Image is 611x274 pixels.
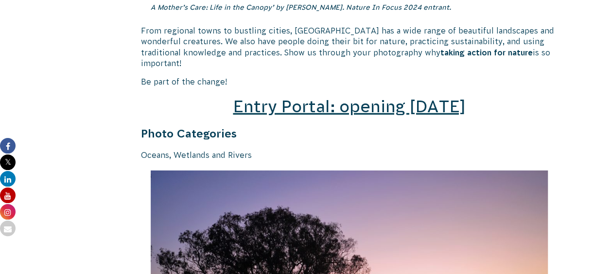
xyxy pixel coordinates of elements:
strong: taking action for nature [440,48,533,57]
strong: Photo Categories [141,127,237,140]
a: Entry Portal: opening [DATE] [233,97,465,116]
p: From regional towns to bustling cities, [GEOGRAPHIC_DATA] has a wide range of beautiful landscape... [141,25,558,69]
p: Be part of the change! [141,76,558,87]
em: A Mother’s Care: Life in the Canopy’ by [PERSON_NAME]. Nature In Focus 2024 entrant. [151,3,451,11]
p: Oceans, Wetlands and Rivers [141,150,558,160]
